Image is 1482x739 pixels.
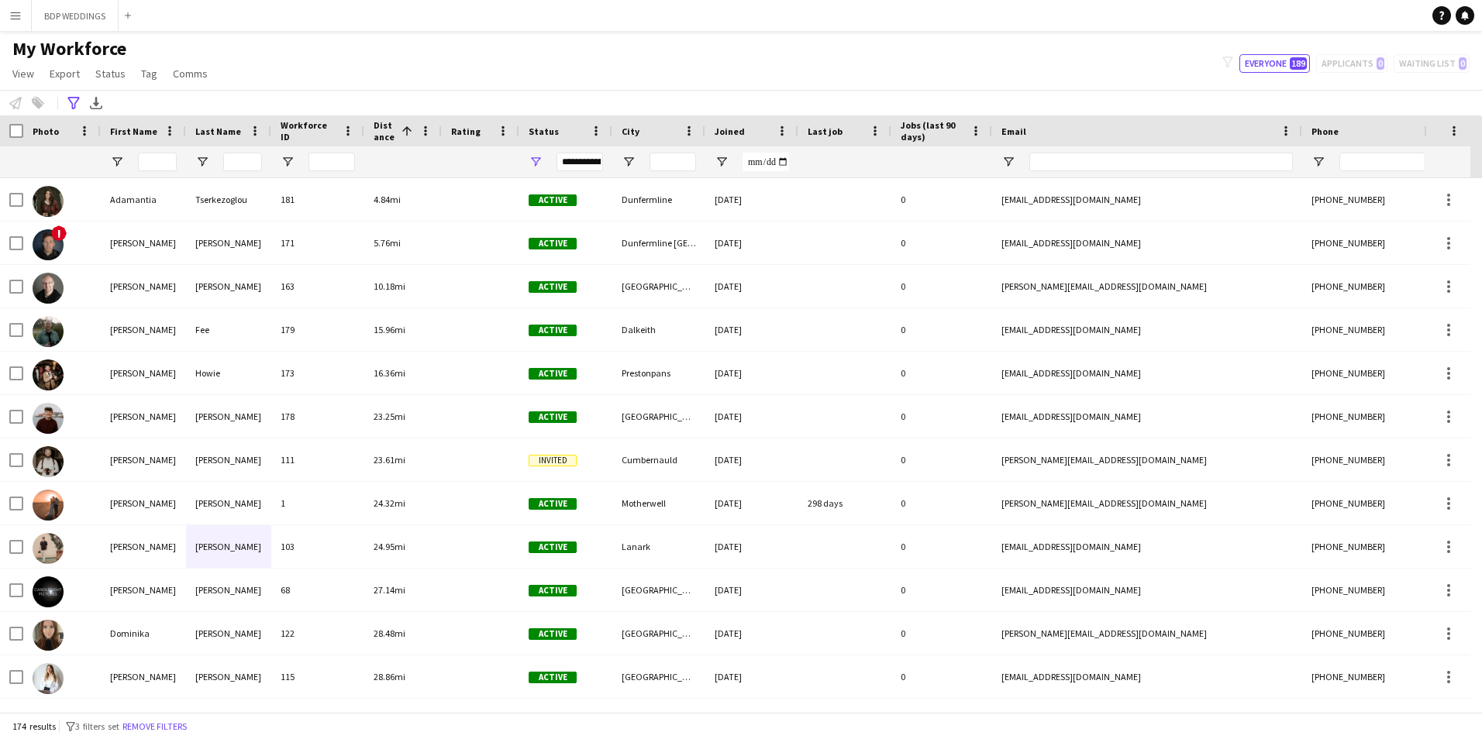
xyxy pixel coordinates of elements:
[32,1,119,31] button: BDP WEDDINGS
[95,67,126,81] span: Status
[33,273,64,304] img: Jon Robertson
[33,229,64,260] img: Adam Stanley
[167,64,214,84] a: Comms
[101,395,186,438] div: [PERSON_NAME]
[271,569,364,611] div: 68
[374,237,401,249] span: 5.76mi
[1239,54,1310,73] button: Everyone189
[891,569,992,611] div: 0
[101,525,186,568] div: [PERSON_NAME]
[33,576,64,607] img: Paul Duffy-McLeish
[43,64,86,84] a: Export
[87,94,105,112] app-action-btn: Export XLSX
[992,178,1302,221] div: [EMAIL_ADDRESS][DOMAIN_NAME]
[186,525,271,568] div: [PERSON_NAME]
[89,64,132,84] a: Status
[529,238,577,249] span: Active
[798,482,891,524] div: 298 days
[101,569,186,611] div: [PERSON_NAME]
[271,438,364,481] div: 111
[612,525,705,568] div: Lanark
[529,585,577,596] span: Active
[612,655,705,698] div: [GEOGRAPHIC_DATA]
[374,367,405,379] span: 16.36mi
[891,178,992,221] div: 0
[715,125,745,137] span: Joined
[374,324,405,335] span: 15.96mi
[705,308,798,351] div: [DATE]
[1029,153,1293,171] input: Email Filter Input
[271,612,364,655] div: 122
[374,280,405,292] span: 10.18mi
[374,411,405,422] span: 23.25mi
[650,153,696,171] input: City Filter Input
[33,186,64,217] img: Adamantia Tserkezoglou
[186,352,271,394] div: Howie
[1001,125,1026,137] span: Email
[529,155,543,169] button: Open Filter Menu
[101,655,186,698] div: [PERSON_NAME]
[529,541,577,553] span: Active
[705,438,798,481] div: [DATE]
[612,222,705,264] div: Dunfermline [GEOGRAPHIC_DATA][PERSON_NAME], [GEOGRAPHIC_DATA]
[529,498,577,510] span: Active
[1311,155,1325,169] button: Open Filter Menu
[529,455,577,466] span: Invited
[271,482,364,524] div: 1
[529,672,577,683] span: Active
[808,125,843,137] span: Last job
[101,222,186,264] div: [PERSON_NAME]
[186,612,271,655] div: [PERSON_NAME]
[374,584,405,596] span: 27.14mi
[529,281,577,293] span: Active
[529,368,577,380] span: Active
[891,655,992,698] div: 0
[992,569,1302,611] div: [EMAIL_ADDRESS][DOMAIN_NAME]
[186,222,271,264] div: [PERSON_NAME]
[451,125,481,137] span: Rating
[141,67,157,81] span: Tag
[186,438,271,481] div: [PERSON_NAME]
[33,446,64,477] img: John Conway
[64,94,83,112] app-action-btn: Advanced filters
[135,64,164,84] a: Tag
[173,67,208,81] span: Comms
[101,265,186,308] div: [PERSON_NAME]
[992,438,1302,481] div: [PERSON_NAME][EMAIL_ADDRESS][DOMAIN_NAME]
[612,438,705,481] div: Cumbernauld
[992,395,1302,438] div: [EMAIL_ADDRESS][DOMAIN_NAME]
[186,178,271,221] div: Tserkezoglou
[705,482,798,524] div: [DATE]
[715,155,729,169] button: Open Filter Menu
[186,265,271,308] div: [PERSON_NAME]
[622,155,636,169] button: Open Filter Menu
[992,525,1302,568] div: [EMAIL_ADDRESS][DOMAIN_NAME]
[992,482,1302,524] div: [PERSON_NAME][EMAIL_ADDRESS][DOMAIN_NAME]
[992,308,1302,351] div: [EMAIL_ADDRESS][DOMAIN_NAME]
[374,454,405,466] span: 23.61mi
[308,153,355,171] input: Workforce ID Filter Input
[186,482,271,524] div: [PERSON_NAME]
[992,612,1302,655] div: [PERSON_NAME][EMAIL_ADDRESS][DOMAIN_NAME]
[1290,57,1307,70] span: 189
[622,125,639,137] span: City
[101,308,186,351] div: [PERSON_NAME]
[1001,155,1015,169] button: Open Filter Menu
[186,308,271,351] div: Fee
[374,119,395,143] span: Distance
[33,403,64,434] img: Marc Campbell
[374,541,405,552] span: 24.95mi
[612,178,705,221] div: Dunfermline
[119,718,190,735] button: Remove filters
[705,178,798,221] div: [DATE]
[374,671,405,682] span: 28.86mi
[374,627,405,639] span: 28.48mi
[529,628,577,640] span: Active
[271,308,364,351] div: 179
[33,533,64,564] img: Connor McEwan
[101,482,186,524] div: [PERSON_NAME]
[101,352,186,394] div: [PERSON_NAME]
[50,67,80,81] span: Export
[195,125,241,137] span: Last Name
[612,569,705,611] div: [GEOGRAPHIC_DATA]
